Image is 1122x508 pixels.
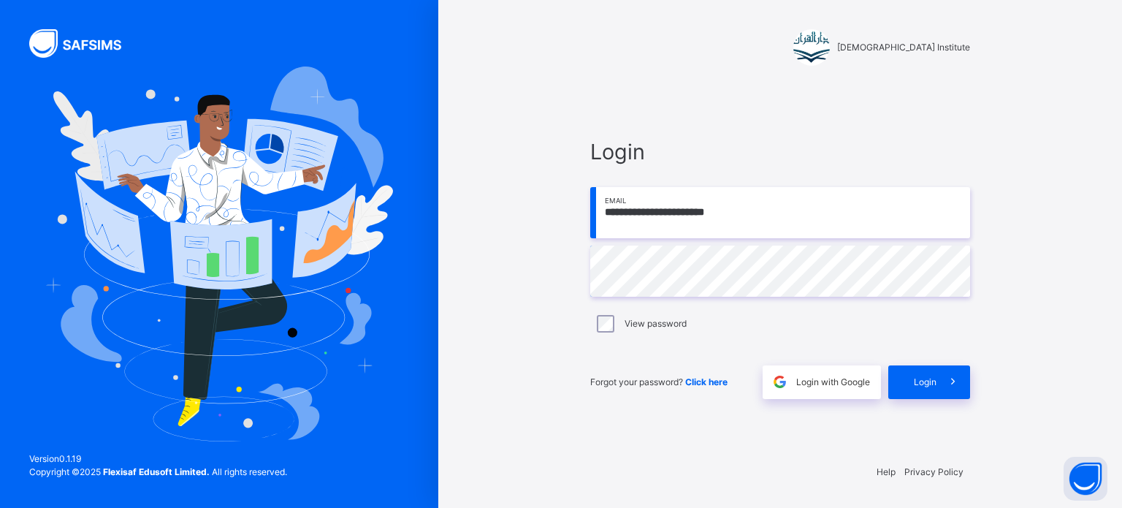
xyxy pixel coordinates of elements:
[771,374,788,390] img: google.396cfc9801f0270233282035f929180a.svg
[29,452,287,466] span: Version 0.1.19
[45,67,393,441] img: Hero Image
[685,376,728,387] a: Click here
[29,466,287,477] span: Copyright © 2025 All rights reserved.
[590,136,970,167] span: Login
[590,376,728,387] span: Forgot your password?
[1064,457,1107,501] button: Open asap
[914,376,936,389] span: Login
[904,466,963,477] a: Privacy Policy
[837,41,970,54] span: [DEMOGRAPHIC_DATA] Institute
[796,376,870,389] span: Login with Google
[29,29,139,58] img: SAFSIMS Logo
[877,466,896,477] a: Help
[103,466,210,477] strong: Flexisaf Edusoft Limited.
[625,317,687,330] label: View password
